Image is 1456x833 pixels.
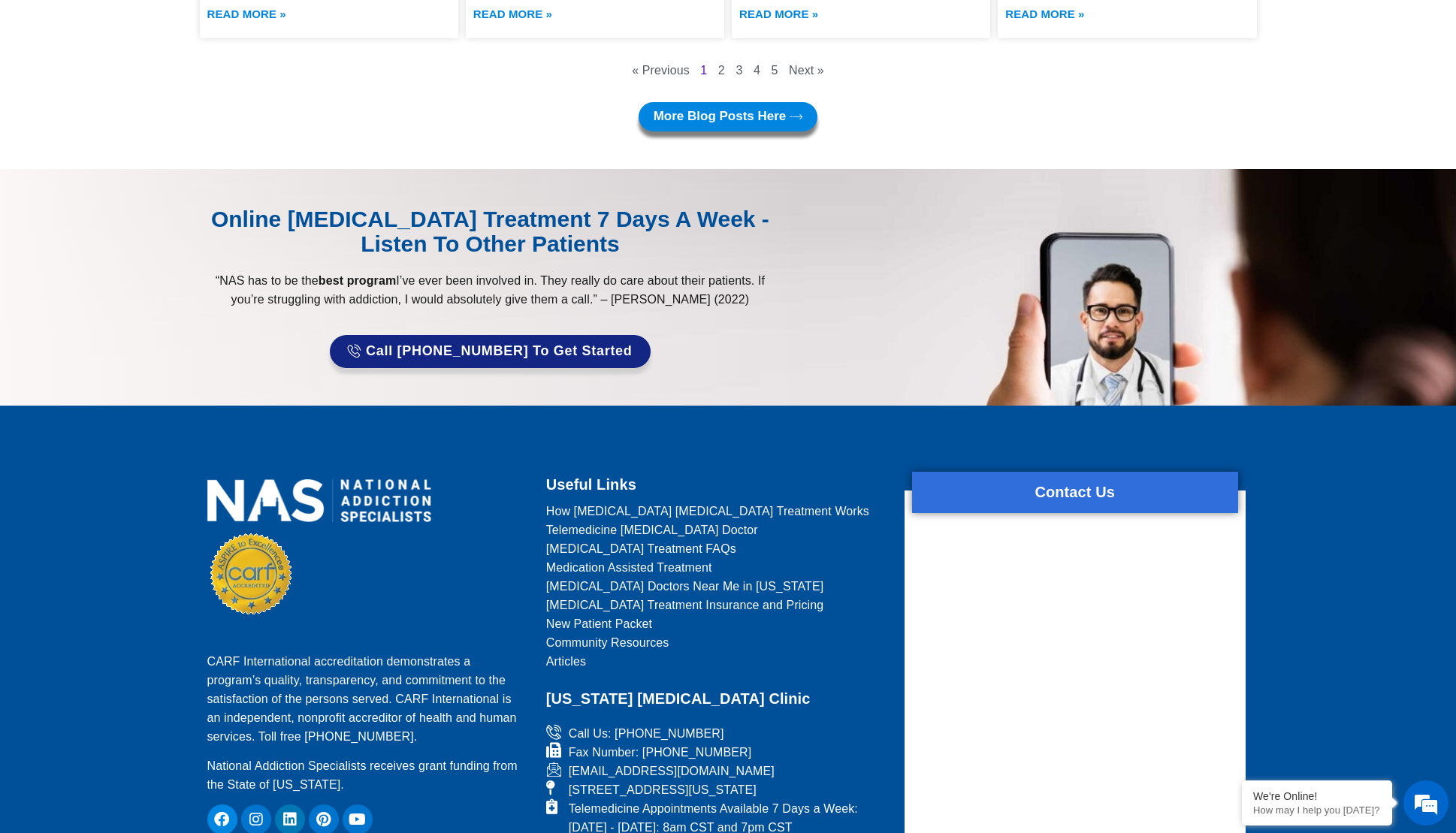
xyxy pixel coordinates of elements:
a: 5 [771,64,778,77]
h2: Useful Links [546,472,886,498]
h2: [US_STATE] [MEDICAL_DATA] Clinic [546,686,886,712]
a: Medication Assisted Treatment [546,558,886,577]
span: Fax Number: [PHONE_NUMBER] [565,743,752,762]
span: [EMAIL_ADDRESS][DOMAIN_NAME] [565,762,775,780]
div: We're Online! [1253,790,1381,802]
span: Call Us: [PHONE_NUMBER] [565,724,724,743]
a: Read more about Beyond the Shakes: Understanding Drug Withdrawal Symptoms and Timelines [473,5,552,23]
div: Minimize live chat window [246,8,282,44]
textarea: Type your message and hit 'Enter' [8,410,286,463]
img: CARF Seal [210,533,292,614]
a: [MEDICAL_DATA] Doctors Near Me in [US_STATE] [546,577,886,596]
span: We're online! [87,189,207,341]
a: 3 [736,64,742,77]
span: 1 [700,64,707,77]
span: [MEDICAL_DATA] Doctors Near Me in [US_STATE] [546,577,824,596]
a: [MEDICAL_DATA] Treatment Insurance and Pricing [546,596,886,614]
a: More Blog Posts here [639,102,818,131]
p: National Addiction Specialists receives grant funding from the State of [US_STATE]. [207,756,527,794]
a: Community Resources [546,633,886,652]
strong: best program [319,274,396,287]
span: Telemedicine [MEDICAL_DATA] Doctor [546,521,758,539]
span: Community Resources [546,633,669,652]
nav: Pagination [200,61,1257,80]
a: How [MEDICAL_DATA] [MEDICAL_DATA] Treatment Works [546,502,886,521]
p: How may I help you today? [1253,804,1381,816]
span: [STREET_ADDRESS][US_STATE] [565,780,757,799]
h2: Contact Us [912,479,1238,506]
span: More Blog Posts here [654,110,787,124]
a: Read more about How to find the best opioid recovery program [739,5,818,23]
span: How [MEDICAL_DATA] [MEDICAL_DATA] Treatment Works [546,502,869,521]
a: Call [PHONE_NUMBER] to Get Started [330,335,650,368]
div: Navigation go back [17,77,39,100]
a: 4 [754,64,760,77]
img: national addiction specialists online suboxone doctors clinic for opioid addiction treatment [207,479,431,522]
a: Call Us: [PHONE_NUMBER] [546,724,886,743]
span: Medication Assisted Treatment [546,558,712,577]
span: New Patient Packet [546,614,652,633]
div: Chat with us now [101,79,275,98]
a: Telemedicine [MEDICAL_DATA] Doctor [546,521,886,539]
a: Read more about Finding Freedom at Nashville’s Best Suboxone Clinics [207,5,286,23]
span: Articles [546,652,586,671]
span: « Previous [632,64,690,77]
a: 2 [718,64,725,77]
a: Read more about Opioid Withdrawal: Understanding the Symptoms and What to Expect [1005,5,1084,23]
span: [MEDICAL_DATA] Treatment FAQs [546,539,736,558]
span: [MEDICAL_DATA] Treatment Insurance and Pricing [546,596,824,614]
span: Call [PHONE_NUMBER] to Get Started [366,344,633,359]
p: CARF International accreditation demonstrates a program’s quality, transparency, and commitment t... [207,652,527,746]
a: Fax Number: [PHONE_NUMBER] [546,743,886,762]
a: New Patient Packet [546,614,886,633]
p: “NAS has to be the I’ve ever been involved in. They really do care about their patients. If you’r... [200,271,781,309]
a: Next » [789,64,824,77]
div: Online [MEDICAL_DATA] Treatment 7 Days A Week - Listen to Other Patients [200,207,781,256]
a: Articles [546,652,886,671]
a: [MEDICAL_DATA] Treatment FAQs [546,539,886,558]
